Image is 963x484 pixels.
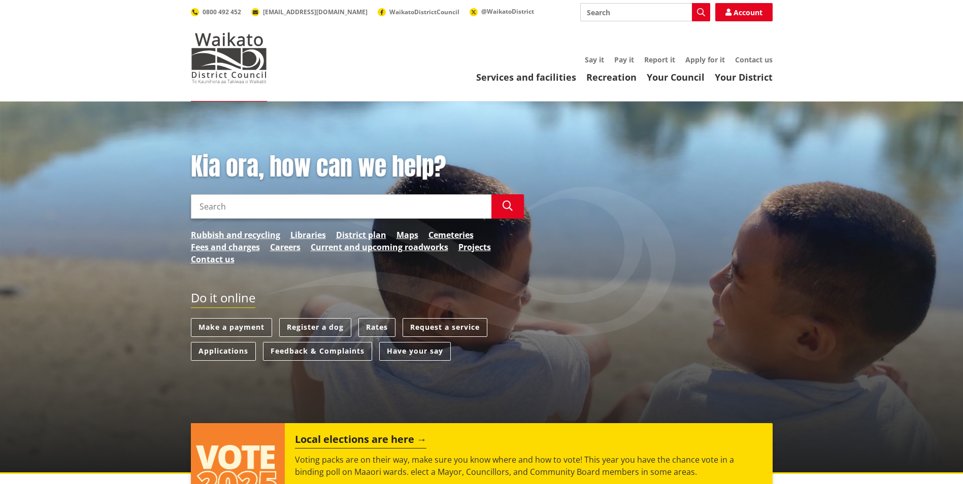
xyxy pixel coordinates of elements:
[191,291,255,308] h2: Do it online
[191,229,280,241] a: Rubbish and recycling
[470,7,534,16] a: @WaikatoDistrict
[191,318,272,337] a: Make a payment
[270,241,301,253] a: Careers
[295,433,426,448] h2: Local elections are here
[403,318,487,337] a: Request a service
[586,71,637,83] a: Recreation
[585,55,604,64] a: Say it
[647,71,705,83] a: Your Council
[203,8,241,16] span: 0800 492 452
[685,55,725,64] a: Apply for it
[251,8,368,16] a: [EMAIL_ADDRESS][DOMAIN_NAME]
[396,229,418,241] a: Maps
[458,241,491,253] a: Projects
[644,55,675,64] a: Report it
[336,229,386,241] a: District plan
[279,318,351,337] a: Register a dog
[358,318,395,337] a: Rates
[378,8,459,16] a: WaikatoDistrictCouncil
[290,229,326,241] a: Libraries
[379,342,451,361] a: Have your say
[476,71,576,83] a: Services and facilities
[580,3,710,21] input: Search input
[191,342,256,361] a: Applications
[295,454,762,478] p: Voting packs are on their way, make sure you know where and how to vote! This year you have the c...
[715,3,773,21] a: Account
[263,8,368,16] span: [EMAIL_ADDRESS][DOMAIN_NAME]
[191,194,491,219] input: Search input
[263,342,372,361] a: Feedback & Complaints
[191,32,267,83] img: Waikato District Council - Te Kaunihera aa Takiwaa o Waikato
[428,229,474,241] a: Cemeteries
[191,241,260,253] a: Fees and charges
[191,8,241,16] a: 0800 492 452
[191,152,524,182] h1: Kia ora, how can we help?
[715,71,773,83] a: Your District
[389,8,459,16] span: WaikatoDistrictCouncil
[614,55,634,64] a: Pay it
[481,7,534,16] span: @WaikatoDistrict
[735,55,773,64] a: Contact us
[311,241,448,253] a: Current and upcoming roadworks
[191,253,235,265] a: Contact us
